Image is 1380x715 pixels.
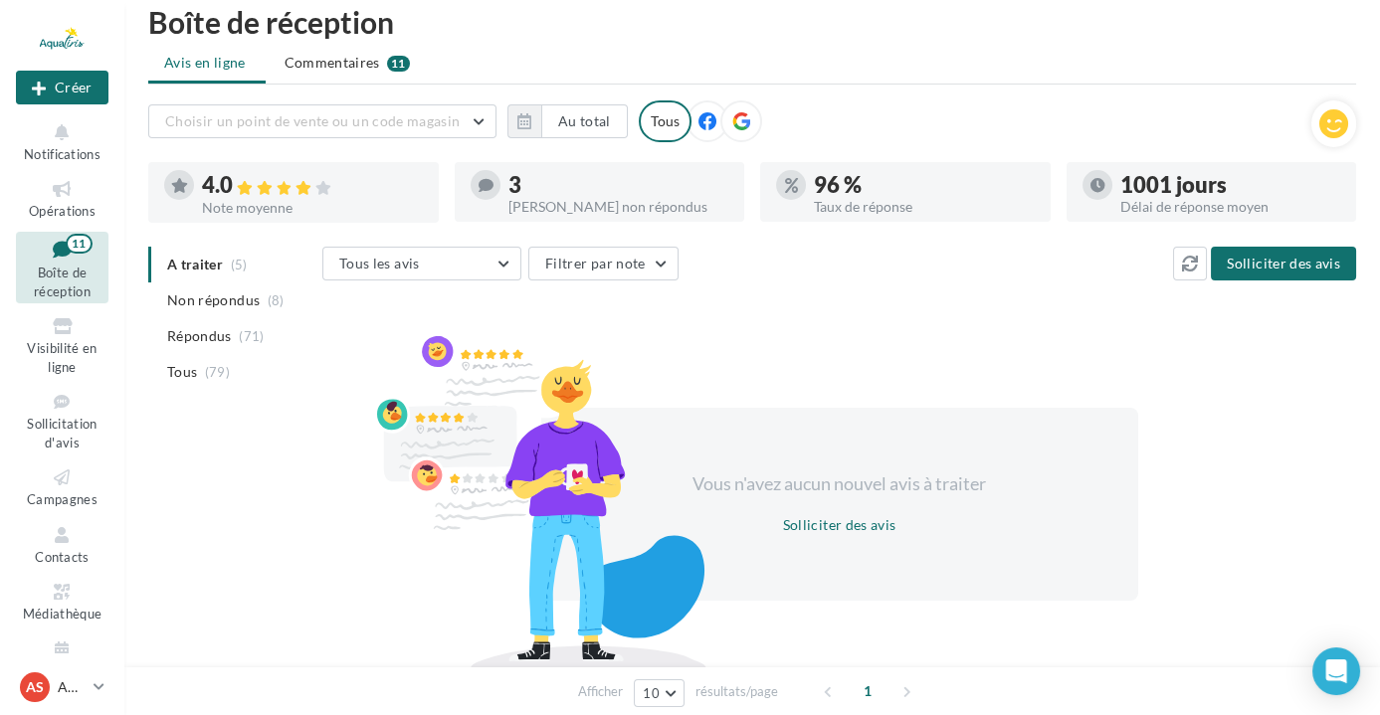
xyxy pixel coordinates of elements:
button: Choisir un point de vente ou un code magasin [148,104,496,138]
span: (8) [268,292,285,308]
a: Campagnes [16,462,108,511]
a: Contacts [16,520,108,569]
a: Médiathèque [16,577,108,626]
button: Au total [541,104,628,138]
button: Filtrer par note [528,247,679,280]
a: AS AQUATIRIS Siège [16,668,108,706]
button: Solliciter des avis [775,513,904,537]
div: Note moyenne [202,201,423,215]
button: Notifications [16,117,108,166]
span: Commentaires [285,53,380,73]
span: Contacts [35,549,90,565]
div: Boîte de réception [148,7,1356,37]
div: Nouvelle campagne [16,71,108,104]
span: Opérations [29,203,96,219]
span: résultats/page [695,682,778,701]
div: Tous [639,100,691,142]
span: Boîte de réception [34,265,91,299]
div: Vous n'avez aucun nouvel avis à traiter [669,471,1011,497]
span: Tous [167,362,197,382]
div: 11 [387,56,410,72]
div: Open Intercom Messenger [1312,647,1360,695]
button: Tous les avis [322,247,521,280]
div: 4.0 [202,174,423,197]
span: Sollicitation d'avis [27,416,97,450]
span: Campagnes [27,491,98,507]
div: 96 % [814,174,1035,196]
span: AS [26,677,44,697]
div: [PERSON_NAME] non répondus [508,200,729,214]
div: 11 [66,234,93,254]
span: Notifications [24,146,100,162]
a: Calendrier [16,634,108,683]
button: Solliciter des avis [1211,247,1356,280]
span: Afficher [578,682,623,701]
div: Délai de réponse moyen [1120,200,1341,214]
span: Répondus [167,326,232,346]
a: Sollicitation d'avis [16,387,108,454]
span: 10 [643,685,660,701]
span: 1 [852,675,884,707]
button: 10 [634,679,685,707]
div: 1001 jours [1120,174,1341,196]
span: Non répondus [167,290,260,310]
span: (79) [205,364,230,380]
button: Créer [16,71,108,104]
div: 3 [508,174,729,196]
span: Tous les avis [339,255,420,271]
span: Visibilité en ligne [27,340,97,375]
a: Opérations [16,174,108,223]
span: Choisir un point de vente ou un code magasin [165,112,460,129]
span: (71) [239,328,264,344]
a: Visibilité en ligne [16,311,108,379]
a: Boîte de réception11 [16,232,108,304]
button: Au total [507,104,628,138]
div: Taux de réponse [814,200,1035,214]
p: AQUATIRIS Siège [58,677,86,697]
span: Médiathèque [23,606,102,622]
